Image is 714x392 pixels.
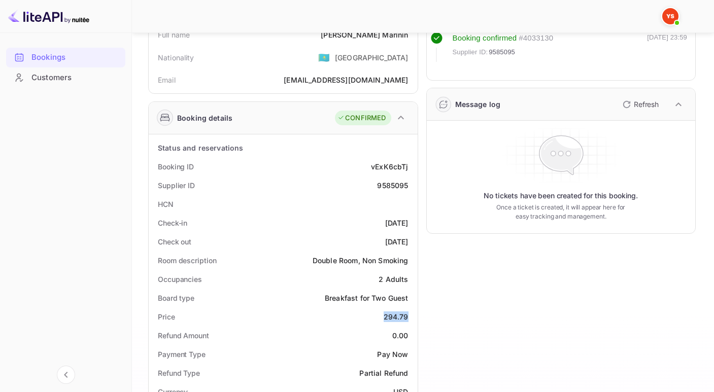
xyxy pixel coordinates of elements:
div: Check-in [158,218,187,228]
div: Booking confirmed [453,32,517,44]
div: Bookings [31,52,120,63]
div: Occupancies [158,274,202,284]
div: CONFIRMED [337,113,386,123]
div: Customers [6,68,125,88]
div: Customers [31,72,120,84]
div: 2 Adults [379,274,408,284]
div: Full name [158,29,190,40]
div: Room description [158,255,216,266]
div: [DATE] 23:59 [647,32,687,62]
div: [GEOGRAPHIC_DATA] [335,52,409,63]
img: Yandex Support [662,8,678,24]
div: Refund Type [158,368,200,378]
div: Nationality [158,52,194,63]
div: Email [158,75,176,85]
div: vExK6cbTj [371,161,408,172]
div: Payment Type [158,349,206,360]
a: Bookings [6,48,125,66]
p: Once a ticket is created, it will appear here for easy tracking and management. [489,203,632,221]
div: Status and reservations [158,142,243,153]
span: Supplier ID: [453,47,488,57]
img: LiteAPI logo [8,8,89,24]
div: Message log [455,99,501,110]
div: Check out [158,236,191,247]
div: [DATE] [385,218,409,228]
div: Bookings [6,48,125,67]
button: Refresh [617,96,663,113]
div: Booking ID [158,161,194,172]
div: [PERSON_NAME] Marinin [321,29,408,40]
div: Price [158,311,175,322]
div: Breakfast for Two Guest [325,293,408,303]
span: United States [318,48,330,66]
div: Booking details [177,113,232,123]
div: Partial Refund [359,368,408,378]
div: # 4033130 [519,32,553,44]
span: 9585095 [489,47,515,57]
div: [EMAIL_ADDRESS][DOMAIN_NAME] [284,75,408,85]
p: No tickets have been created for this booking. [484,191,638,201]
div: [DATE] [385,236,409,247]
div: Supplier ID [158,180,195,191]
p: Refresh [634,99,659,110]
div: 9585095 [377,180,408,191]
div: Double Room, Non Smoking [313,255,409,266]
a: Customers [6,68,125,87]
div: 0.00 [392,330,409,341]
div: Board type [158,293,194,303]
button: Collapse navigation [57,366,75,384]
div: HCN [158,199,174,209]
div: Pay Now [377,349,408,360]
div: 294.79 [384,311,409,322]
div: Refund Amount [158,330,209,341]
